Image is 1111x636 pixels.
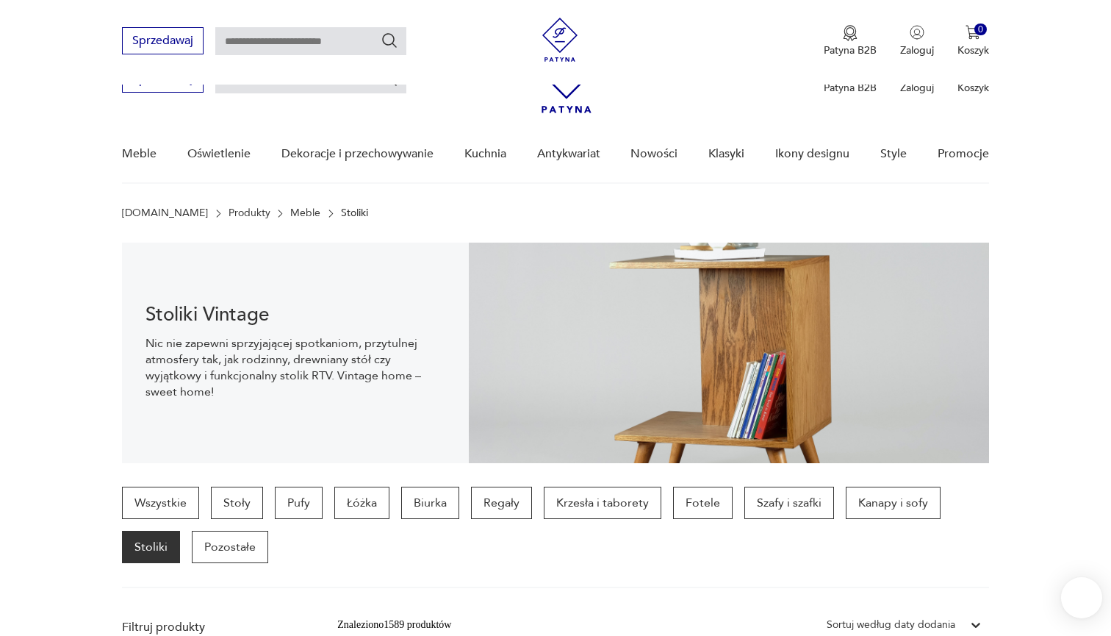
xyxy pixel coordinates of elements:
a: Promocje [938,126,989,182]
button: Zaloguj [900,25,934,57]
button: 0Koszyk [957,25,989,57]
p: Zaloguj [900,81,934,95]
a: Produkty [229,207,270,219]
a: Sprzedawaj [122,75,204,85]
p: Stoliki [341,207,368,219]
a: Nowości [630,126,677,182]
p: Koszyk [957,43,989,57]
button: Szukaj [381,32,398,49]
div: 0 [974,24,987,36]
a: Sprzedawaj [122,37,204,47]
img: Ikona medalu [843,25,857,41]
p: Patyna B2B [824,43,877,57]
button: Sprzedawaj [122,27,204,54]
a: Wszystkie [122,487,199,519]
p: Filtruj produkty [122,619,302,635]
a: Łóżka [334,487,389,519]
p: Nic nie zapewni sprzyjającej spotkaniom, przytulnej atmosfery tak, jak rodzinny, drewniany stół c... [145,335,445,400]
a: Klasyki [708,126,744,182]
a: Biurka [401,487,459,519]
a: [DOMAIN_NAME] [122,207,208,219]
a: Fotele [673,487,733,519]
img: Ikonka użytkownika [910,25,924,40]
a: Regały [471,487,532,519]
h1: Stoliki Vintage [145,306,445,324]
a: Antykwariat [537,126,600,182]
a: Dekoracje i przechowywanie [281,126,434,182]
a: Style [880,126,907,182]
div: Znaleziono 1589 produktów [337,617,451,633]
a: Ikona medaluPatyna B2B [824,25,877,57]
a: Pozostałe [192,531,268,563]
a: Krzesła i taborety [544,487,661,519]
p: Zaloguj [900,43,934,57]
div: Sortuj według daty dodania [827,617,955,633]
p: Patyna B2B [824,81,877,95]
a: Oświetlenie [187,126,251,182]
a: Meble [290,207,320,219]
img: Patyna - sklep z meblami i dekoracjami vintage [538,18,582,62]
a: Ikony designu [775,126,849,182]
a: Stoliki [122,531,180,563]
a: Pufy [275,487,323,519]
p: Koszyk [957,81,989,95]
a: Stoły [211,487,263,519]
img: Ikona koszyka [966,25,980,40]
iframe: Smartsupp widget button [1061,577,1102,618]
a: Meble [122,126,157,182]
img: 2a258ee3f1fcb5f90a95e384ca329760.jpg [469,243,989,463]
button: Patyna B2B [824,25,877,57]
a: Szafy i szafki [744,487,834,519]
a: Kuchnia [464,126,506,182]
a: Kanapy i sofy [846,487,941,519]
